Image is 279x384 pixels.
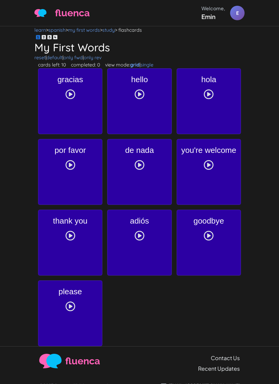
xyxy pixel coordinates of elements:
h3: hola [177,75,241,85]
a: single [140,62,153,68]
h3: por favor [38,146,102,155]
a: my first words [68,27,100,33]
h3: gracias [38,75,102,85]
span: completed: 0 [71,62,100,68]
h3: hello [107,75,171,85]
h3: thank you [38,216,102,226]
div: E [230,6,245,20]
a: Contact Us [211,354,240,362]
div: voice settings [34,34,57,41]
a: reset [34,54,46,60]
h1: My First Words [34,41,245,54]
a: only fwd [63,54,83,60]
p: | | | [34,54,245,61]
a: only rev [84,54,101,60]
a: grid [130,62,139,68]
a: learn [34,27,46,33]
span: fluenca [55,6,90,20]
h3: you're welcome [177,146,241,155]
a: default [46,54,63,60]
span: fluenca [65,354,100,368]
span: view mode: | [105,62,153,68]
h3: adiós [107,216,171,226]
h3: goodbye [177,216,241,226]
a: spanish [48,27,66,33]
iframe: Ybug feedback widget [267,174,279,210]
h3: de nada [107,146,171,155]
nav: > > > > flashcards [34,26,245,34]
span: cards left: 10 [38,62,66,68]
a: study [102,27,115,33]
a: Recent Updates [198,364,240,373]
div: Emin [201,12,225,21]
div: Welcome, [201,5,225,12]
h3: please [38,287,102,297]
